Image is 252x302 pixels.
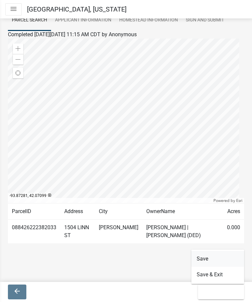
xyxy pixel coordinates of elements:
[203,287,235,295] i: exit
[13,43,23,54] div: Zoom in
[13,68,23,78] div: Find my location
[8,10,51,31] a: Parcel search
[142,204,223,220] td: OwnerName
[51,10,115,31] a: Applicant Information
[8,31,137,38] span: Completed [DATE][DATE] 11:15 AM CDT by Anonymous
[60,204,95,220] td: Address
[8,285,26,299] button: arrow_back
[191,251,244,267] button: Save
[191,267,244,283] button: Save & Exit
[198,285,244,299] button: exit
[182,10,228,31] a: Sign and Submit
[8,204,60,220] td: ParcelID
[13,287,21,295] i: arrow_back
[212,198,244,203] div: Powered by
[236,198,242,203] a: Esri
[191,250,244,284] div: exit
[95,220,142,244] td: [PERSON_NAME]
[142,220,223,244] td: [PERSON_NAME] | [PERSON_NAME] (DED)
[5,3,22,15] button: menu
[10,5,17,13] i: menu
[115,10,182,31] a: Homestead Information
[95,204,142,220] td: City
[13,54,23,65] div: Zoom out
[223,220,244,244] td: 0.000
[60,220,95,244] td: 1504 LINN ST
[223,204,244,220] td: Acres
[8,220,60,244] td: 088426222382033
[27,3,126,16] a: [GEOGRAPHIC_DATA], [US_STATE]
